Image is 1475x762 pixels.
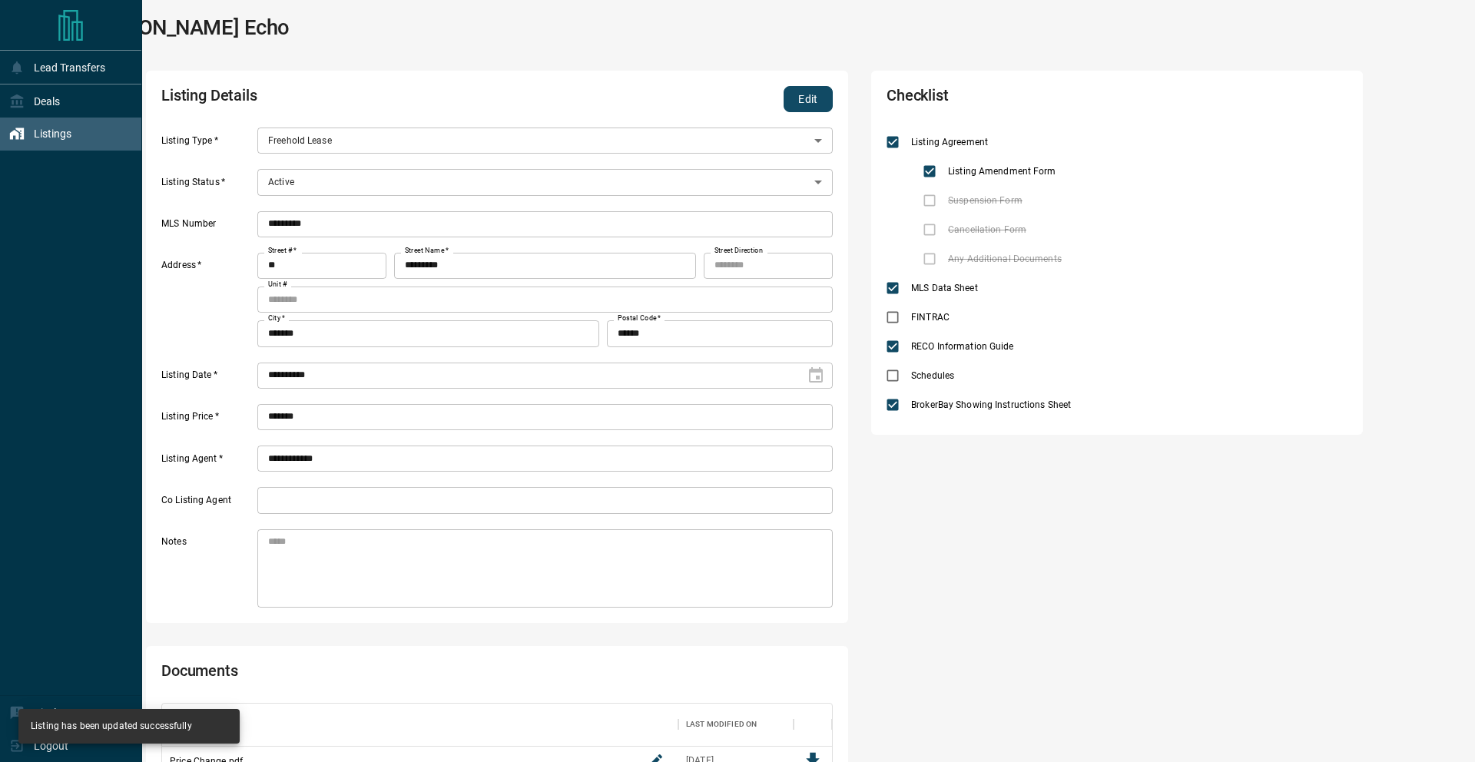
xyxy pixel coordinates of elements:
[161,661,564,687] h2: Documents
[784,86,833,112] button: Edit
[257,169,833,195] div: Active
[268,313,285,323] label: City
[714,246,763,256] label: Street Direction
[944,194,1026,207] span: Suspension Form
[161,217,254,237] label: MLS Number
[31,714,192,739] div: Listing has been updated successfully
[161,259,254,346] label: Address
[907,310,953,324] span: FINTRAC
[257,128,833,154] div: Freehold Lease
[161,410,254,430] label: Listing Price
[52,15,290,40] h1: 58 [PERSON_NAME] Echo
[907,369,958,383] span: Schedules
[678,703,794,746] div: Last Modified On
[161,134,254,154] label: Listing Type
[907,340,1017,353] span: RECO Information Guide
[161,176,254,196] label: Listing Status
[618,313,661,323] label: Postal Code
[686,703,757,746] div: Last Modified On
[907,135,992,149] span: Listing Agreement
[161,86,564,112] h2: Listing Details
[405,246,449,256] label: Street Name
[170,703,208,746] div: Filename
[268,246,297,256] label: Street #
[944,164,1059,178] span: Listing Amendment Form
[162,703,678,746] div: Filename
[944,223,1030,237] span: Cancellation Form
[161,369,254,389] label: Listing Date
[161,494,254,514] label: Co Listing Agent
[944,252,1066,266] span: Any Additional Documents
[161,452,254,472] label: Listing Agent
[907,398,1075,412] span: BrokerBay Showing Instructions Sheet
[907,281,982,295] span: MLS Data Sheet
[161,535,254,608] label: Notes
[268,280,287,290] label: Unit #
[887,86,1163,112] h2: Checklist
